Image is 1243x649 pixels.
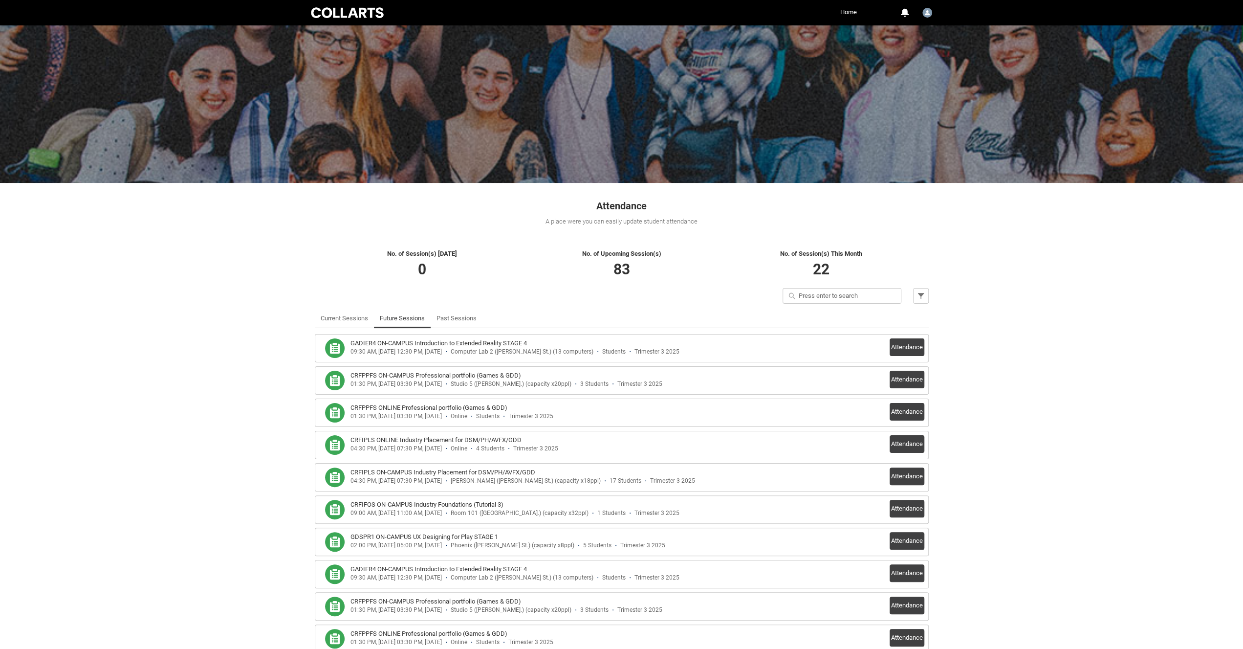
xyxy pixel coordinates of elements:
[634,574,679,582] div: Trimester 3 2025
[890,532,924,550] button: Attendance
[596,200,647,212] span: Attendance
[650,477,695,485] div: Trimester 3 2025
[513,445,558,452] div: Trimester 3 2025
[451,445,467,452] div: Online
[582,250,661,257] span: No. of Upcoming Session(s)
[315,217,929,226] div: A place were you can easily update student attendance
[350,500,503,510] h3: CRFIFOS ON-CAMPUS Industry Foundations (Tutorial 3)
[451,477,601,485] div: [PERSON_NAME] ([PERSON_NAME] St.) (capacity x18ppl)
[431,309,482,328] li: Past Sessions
[350,564,527,574] h3: GADIER4 ON-CAMPUS Introduction to Extended Reality STAGE 4
[418,261,426,278] span: 0
[890,629,924,647] button: Attendance
[890,564,924,582] button: Attendance
[580,606,609,614] div: 3 Students
[350,371,521,380] h3: CRFPPFS ON-CAMPUS Professional portfolio (Games & GDD)
[350,532,498,542] h3: GDSPR1 ON-CAMPUS UX Designing for Play STAGE 1
[350,477,442,485] div: 04:30 PM, [DATE] 07:30 PM, [DATE]
[451,574,593,582] div: Computer Lab 2 ([PERSON_NAME] St.) (13 computers)
[350,413,442,420] div: 01:30 PM, [DATE] 03:30 PM, [DATE]
[890,468,924,485] button: Attendance
[387,250,457,257] span: No. of Session(s) [DATE]
[602,574,626,582] div: Students
[920,4,935,20] button: User Profile Mark.Egan
[436,309,477,328] a: Past Sessions
[350,348,442,356] div: 09:30 AM, [DATE] 12:30 PM, [DATE]
[476,413,500,420] div: Students
[350,542,442,549] div: 02:00 PM, [DATE] 05:00 PM, [DATE]
[813,261,829,278] span: 22
[838,5,859,20] a: Home
[315,309,374,328] li: Current Sessions
[913,288,929,304] button: Filter
[890,403,924,421] button: Attendance
[350,574,442,582] div: 09:30 AM, [DATE] 12:30 PM, [DATE]
[350,403,507,413] h3: CRFPPFS ONLINE Professional portfolio (Games & GDD)
[451,542,574,549] div: Phoenix ([PERSON_NAME] St.) (capacity x8ppl)
[350,510,442,517] div: 09:00 AM, [DATE] 11:00 AM, [DATE]
[451,639,467,646] div: Online
[922,8,932,18] img: Mark.Egan
[350,338,527,348] h3: GADIER4 ON-CAMPUS Introduction to Extended Reality STAGE 4
[350,606,442,614] div: 01:30 PM, [DATE] 03:30 PM, [DATE]
[617,606,662,614] div: Trimester 3 2025
[617,380,662,388] div: Trimester 3 2025
[476,445,504,452] div: 4 Students
[374,309,431,328] li: Future Sessions
[890,500,924,517] button: Attendance
[583,542,611,549] div: 5 Students
[783,288,901,304] input: Press enter to search
[597,510,626,517] div: 1 Students
[350,445,442,452] div: 04:30 PM, [DATE] 07:30 PM, [DATE]
[780,250,862,257] span: No. of Session(s) This Month
[451,380,571,388] div: Studio 5 ([PERSON_NAME].) (capacity x20ppl)
[610,477,641,485] div: 17 Students
[451,413,467,420] div: Online
[890,435,924,453] button: Attendance
[613,261,630,278] span: 83
[580,380,609,388] div: 3 Students
[451,606,571,614] div: Studio 5 ([PERSON_NAME].) (capacity x20ppl)
[634,510,679,517] div: Trimester 3 2025
[890,338,924,356] button: Attendance
[350,629,507,639] h3: CRFPPFS ONLINE Professional portfolio (Games & GDD)
[350,468,535,477] h3: CRFIPLS ON-CAMPUS Industry Placement for DSM/PH/AVFX/GDD
[380,309,425,328] a: Future Sessions
[350,597,521,606] h3: CRFPPFS ON-CAMPUS Professional portfolio (Games & GDD)
[350,639,442,646] div: 01:30 PM, [DATE] 03:30 PM, [DATE]
[602,348,626,356] div: Students
[508,639,553,646] div: Trimester 3 2025
[508,413,553,420] div: Trimester 3 2025
[350,435,522,445] h3: CRFIPLS ONLINE Industry Placement for DSM/PH/AVFX/GDD
[476,639,500,646] div: Students
[451,348,593,356] div: Computer Lab 2 ([PERSON_NAME] St.) (13 computers)
[890,371,924,388] button: Attendance
[321,309,368,328] a: Current Sessions
[634,348,679,356] div: Trimester 3 2025
[350,380,442,388] div: 01:30 PM, [DATE] 03:30 PM, [DATE]
[620,542,665,549] div: Trimester 3 2025
[890,597,924,614] button: Attendance
[451,510,589,517] div: Room 101 ([GEOGRAPHIC_DATA].) (capacity x32ppl)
